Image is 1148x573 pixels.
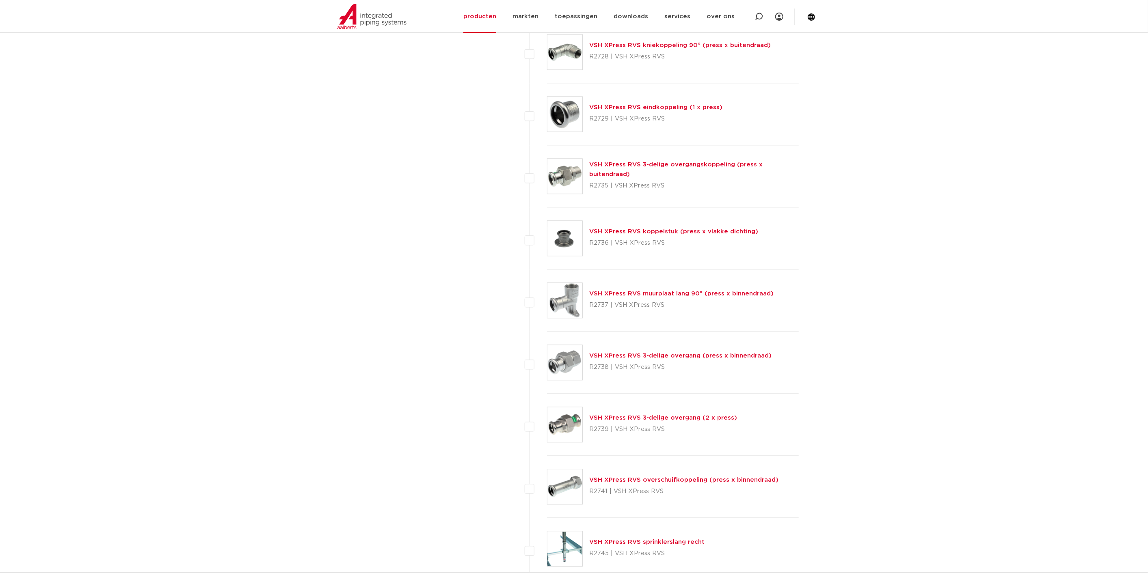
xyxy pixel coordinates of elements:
[589,539,705,545] a: VSH XPress RVS sprinklerslang recht
[547,221,582,256] img: Thumbnail for VSH XPress RVS koppelstuk (press x vlakke dichting)
[589,361,772,374] p: R2738 | VSH XPress RVS
[547,97,582,131] img: Thumbnail for VSH XPress RVS eindkoppeling (1 x press)
[589,477,778,483] a: VSH XPress RVS overschuifkoppeling (press x binnendraad)
[589,423,737,436] p: R2739 | VSH XPress RVS
[589,237,758,250] p: R2736 | VSH XPress RVS
[589,291,774,297] a: VSH XPress RVS muurplaat lang 90° (press x binnendraad)
[589,228,758,235] a: VSH XPress RVS koppelstuk (press x vlakke dichting)
[589,104,722,110] a: VSH XPress RVS eindkoppeling (1 x press)
[547,345,582,380] img: Thumbnail for VSH XPress RVS 3-delige overgang (press x binnendraad)
[589,112,722,125] p: R2729 | VSH XPress RVS
[589,353,772,359] a: VSH XPress RVS 3-delige overgang (press x binnendraad)
[589,179,799,192] p: R2735 | VSH XPress RVS
[547,283,582,318] img: Thumbnail for VSH XPress RVS muurplaat lang 90° (press x binnendraad)
[589,299,774,312] p: R2737 | VSH XPress RVS
[589,50,771,63] p: R2728 | VSH XPress RVS
[589,485,778,498] p: R2741 | VSH XPress RVS
[589,162,763,177] a: VSH XPress RVS 3-delige overgangskoppeling (press x buitendraad)
[547,469,582,504] img: Thumbnail for VSH XPress RVS overschuifkoppeling (press x binnendraad)
[547,34,582,69] img: Thumbnail for VSH XPress RVS kniekoppeling 90° (press x buitendraad)
[589,415,737,421] a: VSH XPress RVS 3-delige overgang (2 x press)
[589,547,705,560] p: R2745 | VSH XPress RVS
[589,42,771,48] a: VSH XPress RVS kniekoppeling 90° (press x buitendraad)
[547,407,582,442] img: Thumbnail for VSH XPress RVS 3-delige overgang (2 x press)
[547,531,582,566] img: Thumbnail for VSH XPress RVS sprinklerslang recht
[547,159,582,194] img: Thumbnail for VSH XPress RVS 3-delige overgangskoppeling (press x buitendraad)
